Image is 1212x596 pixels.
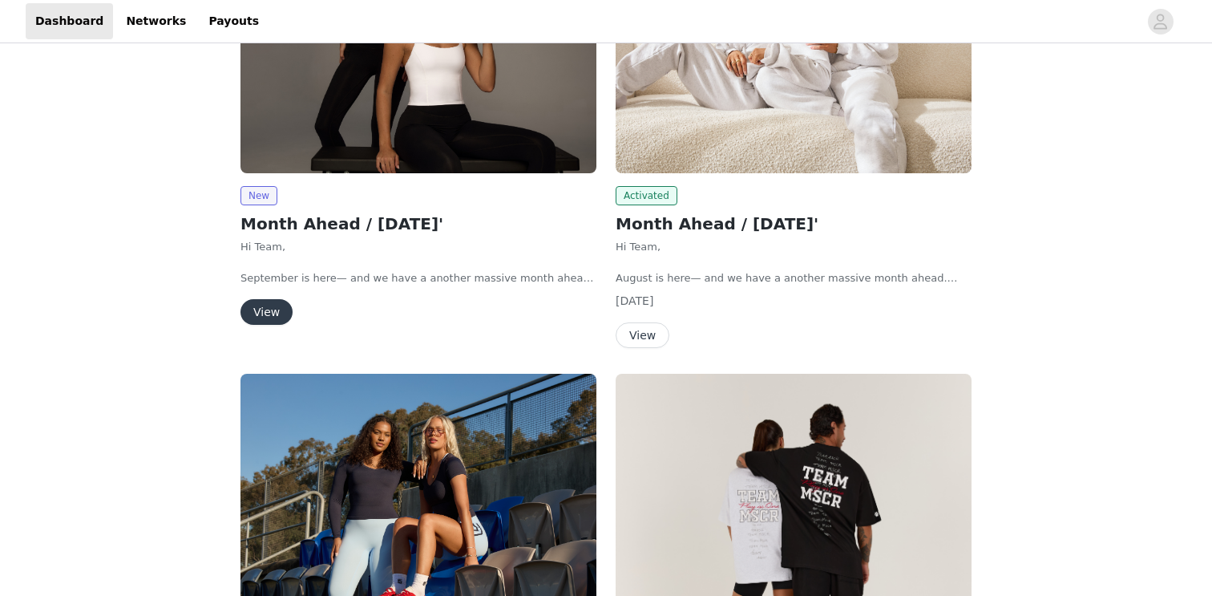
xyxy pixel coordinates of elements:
[616,322,669,348] button: View
[240,306,293,318] a: View
[199,3,269,39] a: Payouts
[1153,9,1168,34] div: avatar
[240,212,596,236] h2: Month Ahead / [DATE]'
[616,212,972,236] h2: Month Ahead / [DATE]'
[616,186,677,205] span: Activated
[616,294,653,307] span: [DATE]
[616,330,669,342] a: View
[240,299,293,325] button: View
[616,270,972,286] p: August is here— and we have a another massive month ahead.
[26,3,113,39] a: Dashboard
[240,239,596,255] p: Hi Team,
[616,239,972,255] p: Hi Team,
[240,186,277,205] span: New
[240,270,596,286] p: September is here— and we have a another massive month ahead.
[116,3,196,39] a: Networks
